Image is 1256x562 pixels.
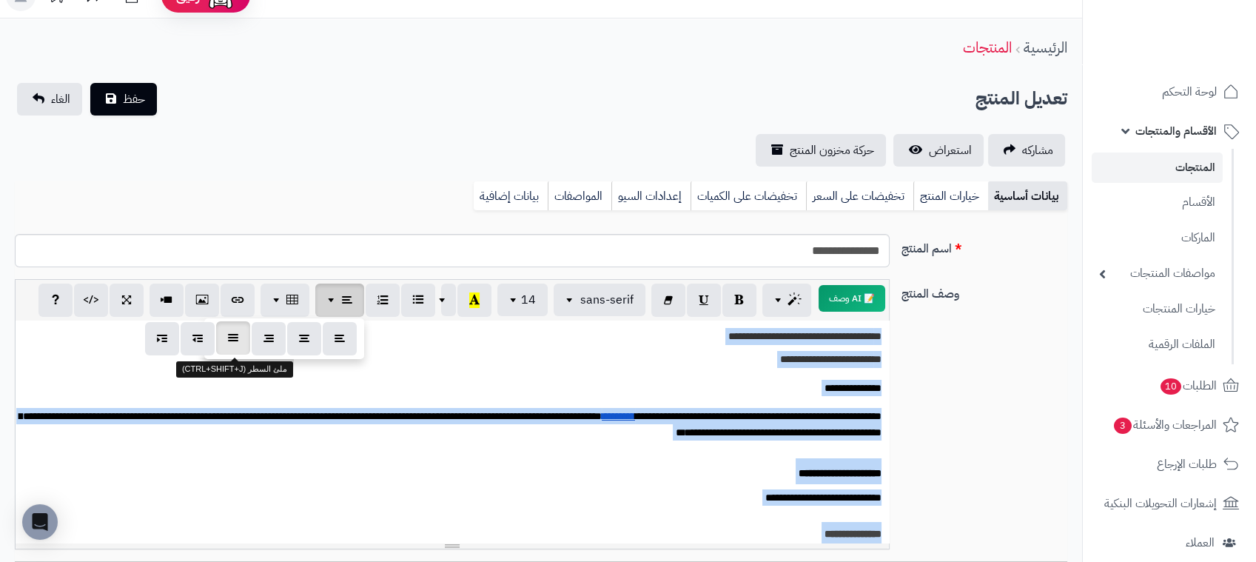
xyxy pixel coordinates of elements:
span: الطلبات [1159,375,1217,396]
a: المواصفات [548,181,611,211]
span: استعراض [929,141,972,159]
a: حركة مخزون المنتج [756,134,886,167]
span: إشعارات التحويلات البنكية [1104,493,1217,514]
a: مواصفات المنتجات [1092,258,1223,290]
a: الملفات الرقمية [1092,329,1223,361]
a: الغاء [17,83,82,116]
label: وصف المنتج [896,279,1073,303]
a: الأقسام [1092,187,1223,218]
span: لوحة التحكم [1162,81,1217,102]
a: المنتجات [1092,153,1223,183]
button: sans-serif [554,284,645,316]
span: الأقسام والمنتجات [1135,121,1217,141]
a: المنتجات [963,36,1012,58]
a: العملاء [1092,525,1247,561]
a: تخفيضات على السعر [806,181,913,211]
span: طلبات الإرجاع [1157,454,1217,475]
span: 3 [1114,417,1132,433]
span: المراجعات والأسئلة [1112,415,1217,435]
a: خيارات المنتج [913,181,988,211]
h2: تعديل المنتج [975,84,1067,114]
a: استعراض [893,134,984,167]
div: Open Intercom Messenger [22,504,58,540]
a: بيانات أساسية [988,181,1067,211]
a: تخفيضات على الكميات [691,181,806,211]
a: إعدادات السيو [611,181,691,211]
img: logo-2.png [1155,36,1242,67]
a: بيانات إضافية [474,181,548,211]
span: 10 [1161,378,1181,394]
a: لوحة التحكم [1092,74,1247,110]
a: إشعارات التحويلات البنكية [1092,486,1247,521]
a: الماركات [1092,222,1223,254]
span: الغاء [51,90,70,108]
a: المراجعات والأسئلة3 [1092,407,1247,443]
div: ملئ السطر (CTRL+SHIFT+J) [176,361,293,378]
button: حفظ [90,83,157,116]
label: اسم المنتج [896,234,1073,258]
span: حركة مخزون المنتج [790,141,874,159]
a: مشاركه [988,134,1065,167]
a: الرئيسية [1024,36,1067,58]
span: حفظ [123,90,145,108]
a: الطلبات10 [1092,368,1247,404]
button: 📝 AI وصف [819,285,885,312]
span: العملاء [1186,532,1215,553]
a: خيارات المنتجات [1092,293,1223,325]
span: 14 [521,291,536,309]
span: sans-serif [580,291,634,309]
a: طلبات الإرجاع [1092,446,1247,482]
button: 14 [497,284,548,316]
span: مشاركه [1022,141,1053,159]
